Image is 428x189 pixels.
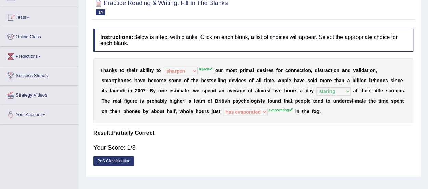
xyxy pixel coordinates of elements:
[288,68,291,73] b: o
[386,88,388,93] b: s
[129,88,132,93] b: n
[281,68,282,73] b: r
[311,68,312,73] b: ,
[124,78,127,83] b: n
[328,68,330,73] b: c
[377,88,379,93] b: t
[271,78,274,83] b: e
[305,68,308,73] b: o
[322,68,323,73] b: t
[260,68,262,73] b: e
[258,88,259,93] b: l
[137,78,140,83] b: a
[332,68,334,73] b: i
[196,78,198,83] b: e
[284,78,287,83] b: p
[373,68,376,73] b: n
[294,78,297,83] b: h
[102,98,105,104] b: T
[288,78,291,83] b: e
[249,78,252,83] b: o
[324,78,327,83] b: o
[219,78,220,83] b: i
[107,98,110,104] b: e
[393,78,394,83] b: i
[113,78,115,83] b: t
[143,78,145,83] b: e
[103,88,105,93] b: t
[154,98,157,104] b: b
[159,78,163,83] b: m
[356,68,359,73] b: a
[318,68,319,73] b: i
[156,78,159,83] b: o
[306,88,309,93] b: d
[398,88,401,93] b: n
[153,88,156,93] b: y
[390,78,393,83] b: s
[109,68,112,73] b: n
[197,88,199,93] b: e
[0,27,78,44] a: Online Class
[361,68,364,73] b: d
[393,88,395,93] b: e
[140,68,143,73] b: a
[302,68,304,73] b: t
[266,78,267,83] b: i
[102,78,104,83] b: s
[225,68,230,73] b: m
[205,88,208,93] b: p
[127,68,129,73] b: t
[148,68,150,73] b: i
[310,78,313,83] b: o
[355,78,357,83] b: i
[308,88,311,93] b: a
[265,68,267,73] b: i
[394,78,398,83] b: n
[248,88,251,93] b: o
[111,78,113,83] b: r
[240,68,243,73] b: p
[266,68,268,73] b: r
[110,88,111,93] b: l
[191,78,193,83] b: t
[307,78,310,83] b: s
[246,68,250,73] b: m
[325,68,328,73] b: a
[369,78,371,83] b: i
[267,78,271,83] b: m
[359,68,360,73] b: l
[369,88,371,93] b: r
[234,78,237,83] b: v
[220,78,223,83] b: n
[158,88,161,93] b: o
[135,68,137,73] b: r
[364,68,367,73] b: a
[152,98,155,104] b: o
[151,78,154,83] b: e
[172,88,175,93] b: s
[352,78,355,83] b: b
[342,68,345,73] b: a
[145,88,147,93] b: .
[276,68,278,73] b: f
[276,88,279,93] b: v
[127,98,130,104] b: g
[273,88,275,93] b: f
[0,66,78,83] a: Success Stories
[367,68,368,73] b: t
[299,68,302,73] b: c
[209,78,211,83] b: t
[290,88,293,93] b: u
[382,78,385,83] b: e
[314,78,317,83] b: d
[111,88,114,93] b: a
[380,88,383,93] b: e
[279,88,282,93] b: e
[147,98,150,104] b: p
[223,78,226,83] b: g
[377,78,380,83] b: o
[157,98,160,104] b: a
[404,88,405,93] b: .
[252,78,254,83] b: f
